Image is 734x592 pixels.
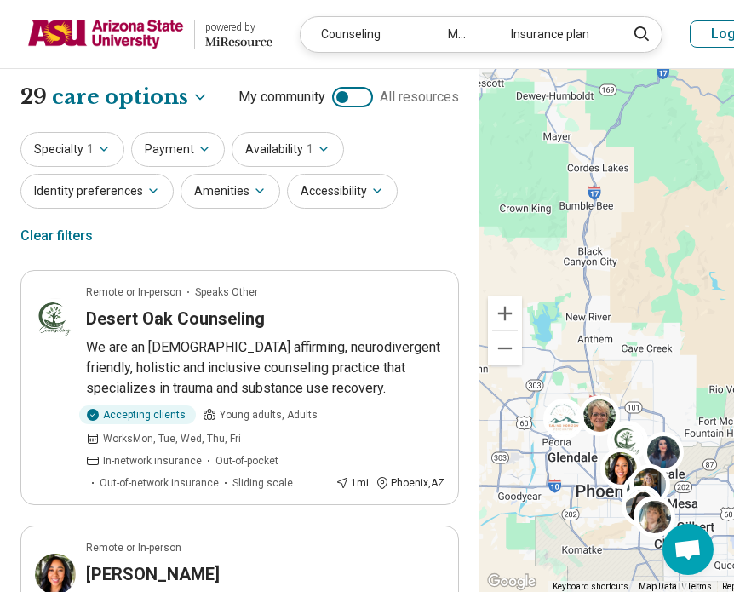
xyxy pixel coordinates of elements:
[181,174,280,209] button: Amenities
[20,83,209,112] h1: 29
[100,475,219,491] span: Out-of-network insurance
[490,17,616,52] div: Insurance plan
[195,285,258,300] span: Speaks Other
[79,405,196,424] div: Accepting clients
[27,14,184,55] img: Arizona State University
[20,216,93,256] div: Clear filters
[131,132,225,167] button: Payment
[376,475,444,491] div: Phoenix , AZ
[232,132,344,167] button: Availability1
[103,431,241,446] span: Works Mon, Tue, Wed, Thu, Fri
[488,331,522,365] button: Zoom out
[87,141,94,158] span: 1
[220,407,318,422] span: Young adults, Adults
[52,83,188,112] span: care options
[488,296,522,330] button: Zoom in
[52,83,209,112] button: Care options
[687,582,712,591] a: Terms (opens in new tab)
[215,453,278,468] span: Out-of-pocket
[20,132,124,167] button: Specialty1
[103,453,202,468] span: In-network insurance
[27,14,272,55] a: Arizona State Universitypowered by
[238,87,325,107] span: My community
[335,475,369,491] div: 1 mi
[380,87,459,107] span: All resources
[20,174,174,209] button: Identity preferences
[307,141,313,158] span: 1
[86,285,181,300] p: Remote or In-person
[86,562,220,586] h3: [PERSON_NAME]
[427,17,490,52] div: Map area
[86,337,444,399] p: We are an [DEMOGRAPHIC_DATA] affirming, neurodivergent friendly, holistic and inclusive counselin...
[232,475,293,491] span: Sliding scale
[86,307,265,330] h3: Desert Oak Counseling
[662,524,714,575] div: Open chat
[86,540,181,555] p: Remote or In-person
[287,174,398,209] button: Accessibility
[301,17,427,52] div: Counseling
[205,20,272,35] div: powered by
